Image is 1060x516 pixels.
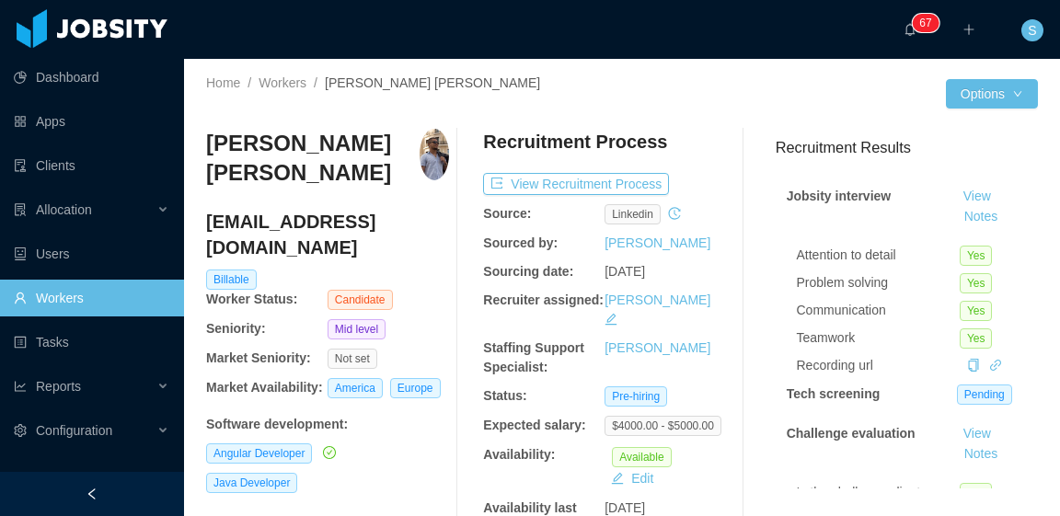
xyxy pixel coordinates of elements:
[967,356,980,375] div: Copy
[797,328,960,348] div: Teamwork
[248,75,251,90] span: /
[206,350,311,365] b: Market Seniority:
[797,301,960,320] div: Communication
[483,388,526,403] b: Status:
[36,379,81,394] span: Reports
[957,426,997,441] a: View
[328,290,393,310] span: Candidate
[206,443,312,464] span: Angular Developer
[36,202,92,217] span: Allocation
[960,273,993,293] span: Yes
[605,292,710,307] a: [PERSON_NAME]
[967,359,980,372] i: icon: copy
[957,189,997,203] a: View
[776,136,1038,159] h3: Recruitment Results
[314,75,317,90] span: /
[483,264,573,279] b: Sourcing date:
[206,129,420,189] h3: [PERSON_NAME] [PERSON_NAME]
[797,246,960,265] div: Attention to detail
[960,246,993,266] span: Yes
[483,340,584,374] b: Staffing Support Specialist:
[483,447,555,462] b: Availability:
[668,207,681,220] i: icon: history
[323,446,336,459] i: icon: check-circle
[926,14,932,32] p: 7
[319,445,336,460] a: icon: check-circle
[483,177,669,191] a: icon: exportView Recruitment Process
[960,301,993,321] span: Yes
[787,426,916,441] strong: Challenge evaluation
[14,103,169,140] a: icon: appstoreApps
[605,500,645,515] span: [DATE]
[14,380,27,393] i: icon: line-chart
[605,264,645,279] span: [DATE]
[483,173,669,195] button: icon: exportView Recruitment Process
[919,14,926,32] p: 6
[957,206,1006,228] button: Notes
[1028,19,1036,41] span: S
[605,416,721,436] span: $4000.00 - $5000.00
[328,349,377,369] span: Not set
[605,386,667,407] span: Pre-hiring
[206,417,348,431] b: Software development :
[328,378,383,398] span: America
[14,59,169,96] a: icon: pie-chartDashboard
[259,75,306,90] a: Workers
[14,203,27,216] i: icon: solution
[206,292,297,306] b: Worker Status:
[957,384,1012,405] span: Pending
[390,378,441,398] span: Europe
[989,359,1002,372] i: icon: link
[206,269,257,290] span: Billable
[206,321,266,336] b: Seniority:
[960,328,993,349] span: Yes
[36,423,112,438] span: Configuration
[483,292,604,307] b: Recruiter assigned:
[14,424,27,437] i: icon: setting
[14,235,169,272] a: icon: robotUsers
[483,235,558,250] b: Sourced by:
[605,204,661,224] span: linkedin
[14,324,169,361] a: icon: profileTasks
[483,418,585,432] b: Expected salary:
[206,380,323,395] b: Market Availability:
[904,23,916,36] i: icon: bell
[957,443,1006,465] button: Notes
[912,14,939,32] sup: 67
[605,313,617,326] i: icon: edit
[989,358,1002,373] a: icon: link
[604,467,661,489] button: icon: editEdit
[328,319,386,339] span: Mid level
[946,79,1038,109] button: Optionsicon: down
[787,386,881,401] strong: Tech screening
[797,356,960,375] div: Recording url
[797,273,960,292] div: Problem solving
[960,483,993,503] span: Yes
[420,129,449,180] img: 65d4cec1-42b9-47d6-bf19-45eb0efe9115.jpeg
[206,209,449,260] h4: [EMAIL_ADDRESS][DOMAIN_NAME]
[605,340,710,355] a: [PERSON_NAME]
[787,189,892,203] strong: Jobsity interview
[483,206,531,221] b: Source:
[206,75,240,90] a: Home
[14,280,169,316] a: icon: userWorkers
[605,235,710,250] a: [PERSON_NAME]
[483,129,667,155] h4: Recruitment Process
[962,23,975,36] i: icon: plus
[206,473,297,493] span: Java Developer
[325,75,540,90] span: [PERSON_NAME] [PERSON_NAME]
[14,147,169,184] a: icon: auditClients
